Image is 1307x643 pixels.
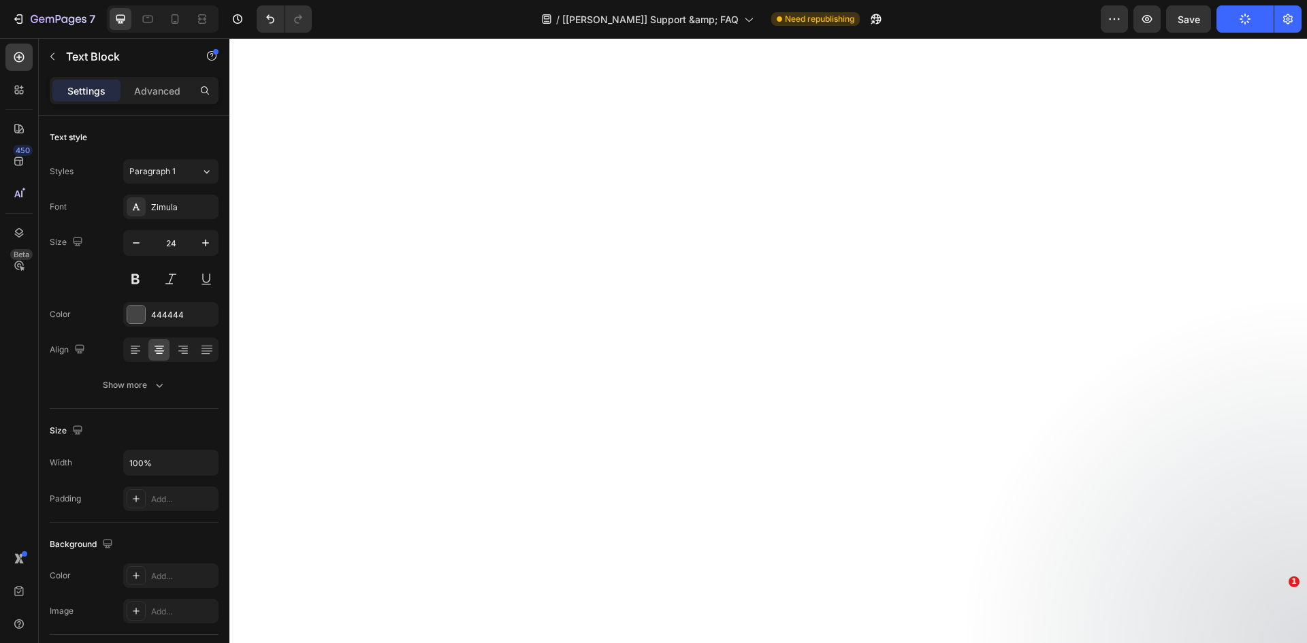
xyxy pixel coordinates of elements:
[50,308,71,320] div: Color
[556,12,560,27] span: /
[151,493,215,506] div: Add...
[151,606,215,618] div: Add...
[50,605,74,617] div: Image
[1166,5,1211,33] button: Save
[103,378,166,392] div: Show more
[66,48,182,65] p: Text Block
[13,145,33,156] div: 450
[151,201,215,214] div: Zimula
[129,165,176,178] span: Paragraph 1
[1289,576,1300,587] span: 1
[67,84,106,98] p: Settings
[50,457,72,469] div: Width
[50,570,71,582] div: Color
[785,13,854,25] span: Need republishing
[50,201,67,213] div: Font
[50,131,87,144] div: Text style
[10,249,33,260] div: Beta
[89,11,95,27] p: 7
[257,5,312,33] div: Undo/Redo
[5,5,101,33] button: 7
[124,450,218,475] input: Auto
[50,165,74,178] div: Styles
[50,493,81,505] div: Padding
[123,159,219,184] button: Paragraph 1
[1178,14,1200,25] span: Save
[50,341,88,359] div: Align
[50,422,86,440] div: Size
[1261,597,1293,629] iframe: Intercom live chat
[151,570,215,582] div: Add...
[151,309,215,321] div: 444444
[134,84,180,98] p: Advanced
[50,373,219,397] button: Show more
[50,535,116,554] div: Background
[229,38,1307,643] iframe: To enrich screen reader interactions, please activate Accessibility in Grammarly extension settings
[50,233,86,252] div: Size
[562,12,739,27] span: [[PERSON_NAME]] Support &amp; FAQ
